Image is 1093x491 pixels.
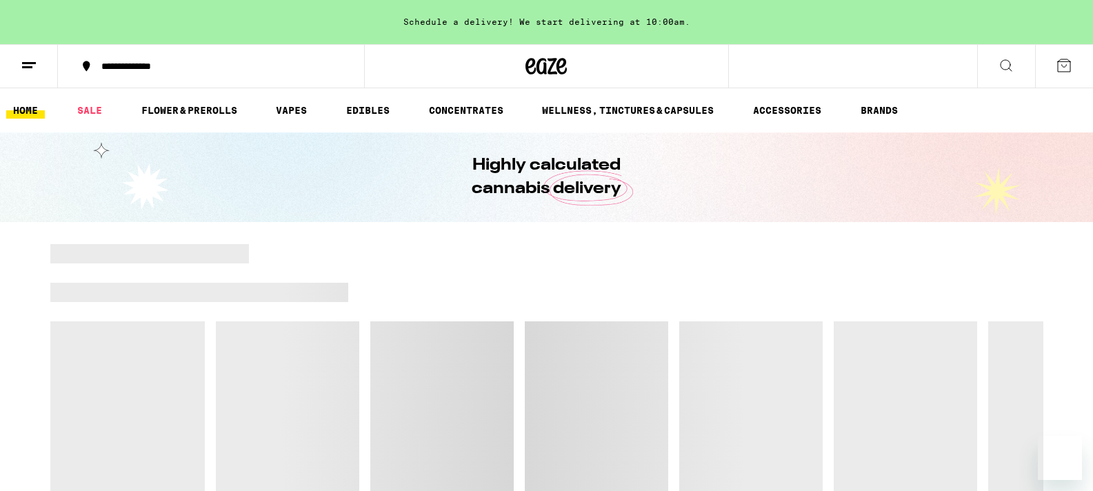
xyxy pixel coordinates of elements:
a: FLOWER & PREROLLS [134,102,244,119]
h1: Highly calculated cannabis delivery [433,154,661,201]
a: EDIBLES [339,102,397,119]
iframe: Button to launch messaging window [1038,436,1082,480]
a: WELLNESS, TINCTURES & CAPSULES [535,102,721,119]
a: SALE [70,102,109,119]
a: ACCESSORIES [746,102,828,119]
a: HOME [6,102,45,119]
a: VAPES [269,102,314,119]
a: BRANDS [854,102,905,119]
a: CONCENTRATES [422,102,510,119]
